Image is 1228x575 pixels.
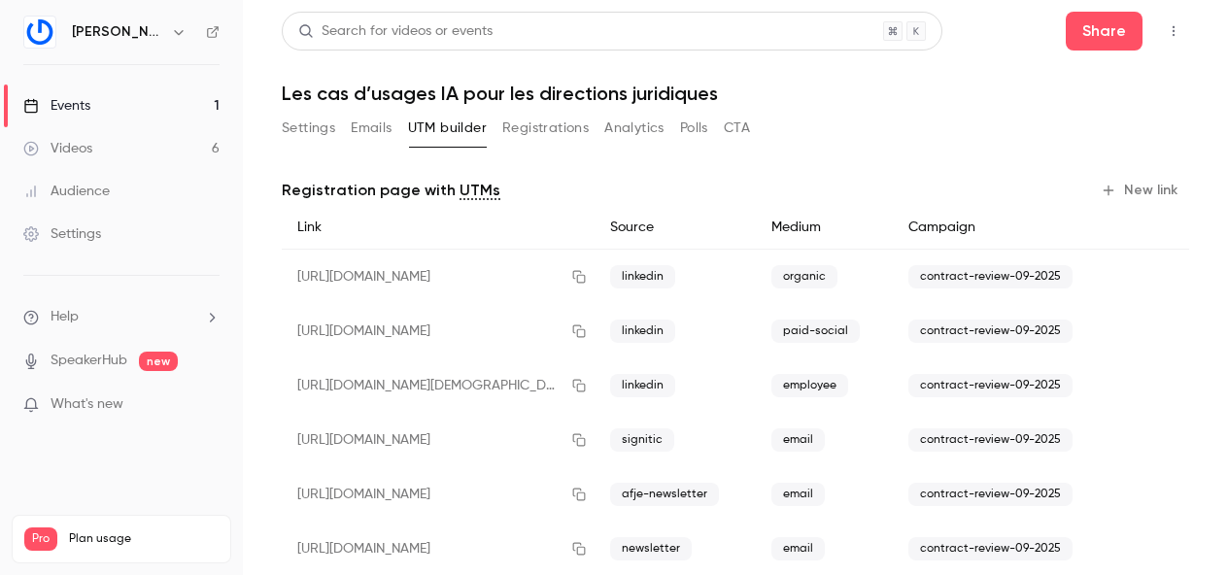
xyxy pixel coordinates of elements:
[282,179,500,202] p: Registration page with
[282,304,595,358] div: [URL][DOMAIN_NAME]
[282,113,335,144] button: Settings
[282,467,595,522] div: [URL][DOMAIN_NAME]
[908,374,1073,397] span: contract-review-09-2025
[610,537,692,560] span: newsletter
[908,537,1073,560] span: contract-review-09-2025
[610,374,675,397] span: linkedin
[610,265,675,288] span: linkedin
[610,320,675,343] span: linkedin
[908,265,1073,288] span: contract-review-09-2025
[282,206,595,250] div: Link
[724,113,750,144] button: CTA
[610,428,674,452] span: signitic
[24,527,57,551] span: Pro
[139,352,178,371] span: new
[595,206,756,250] div: Source
[51,307,79,327] span: Help
[51,351,127,371] a: SpeakerHub
[282,250,595,305] div: [URL][DOMAIN_NAME]
[23,224,101,244] div: Settings
[23,182,110,201] div: Audience
[282,82,1189,105] h1: Les cas d’usages IA pour les directions juridiques
[771,537,825,560] span: email
[408,113,487,144] button: UTM builder
[51,394,123,415] span: What's new
[908,483,1073,506] span: contract-review-09-2025
[282,358,595,413] div: [URL][DOMAIN_NAME][DEMOGRAPHIC_DATA]
[23,139,92,158] div: Videos
[771,320,860,343] span: paid-social
[460,179,500,202] a: UTMs
[771,265,837,288] span: organic
[1066,12,1143,51] button: Share
[23,307,220,327] li: help-dropdown-opener
[908,320,1073,343] span: contract-review-09-2025
[893,206,1117,250] div: Campaign
[610,483,719,506] span: afje-newsletter
[1093,175,1189,206] button: New link
[282,413,595,467] div: [URL][DOMAIN_NAME]
[680,113,708,144] button: Polls
[771,374,848,397] span: employee
[69,531,219,547] span: Plan usage
[23,96,90,116] div: Events
[771,483,825,506] span: email
[502,113,589,144] button: Registrations
[24,17,55,48] img: Gino LegalTech
[771,428,825,452] span: email
[756,206,893,250] div: Medium
[908,428,1073,452] span: contract-review-09-2025
[351,113,392,144] button: Emails
[72,22,163,42] h6: [PERSON_NAME]
[298,21,493,42] div: Search for videos or events
[604,113,665,144] button: Analytics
